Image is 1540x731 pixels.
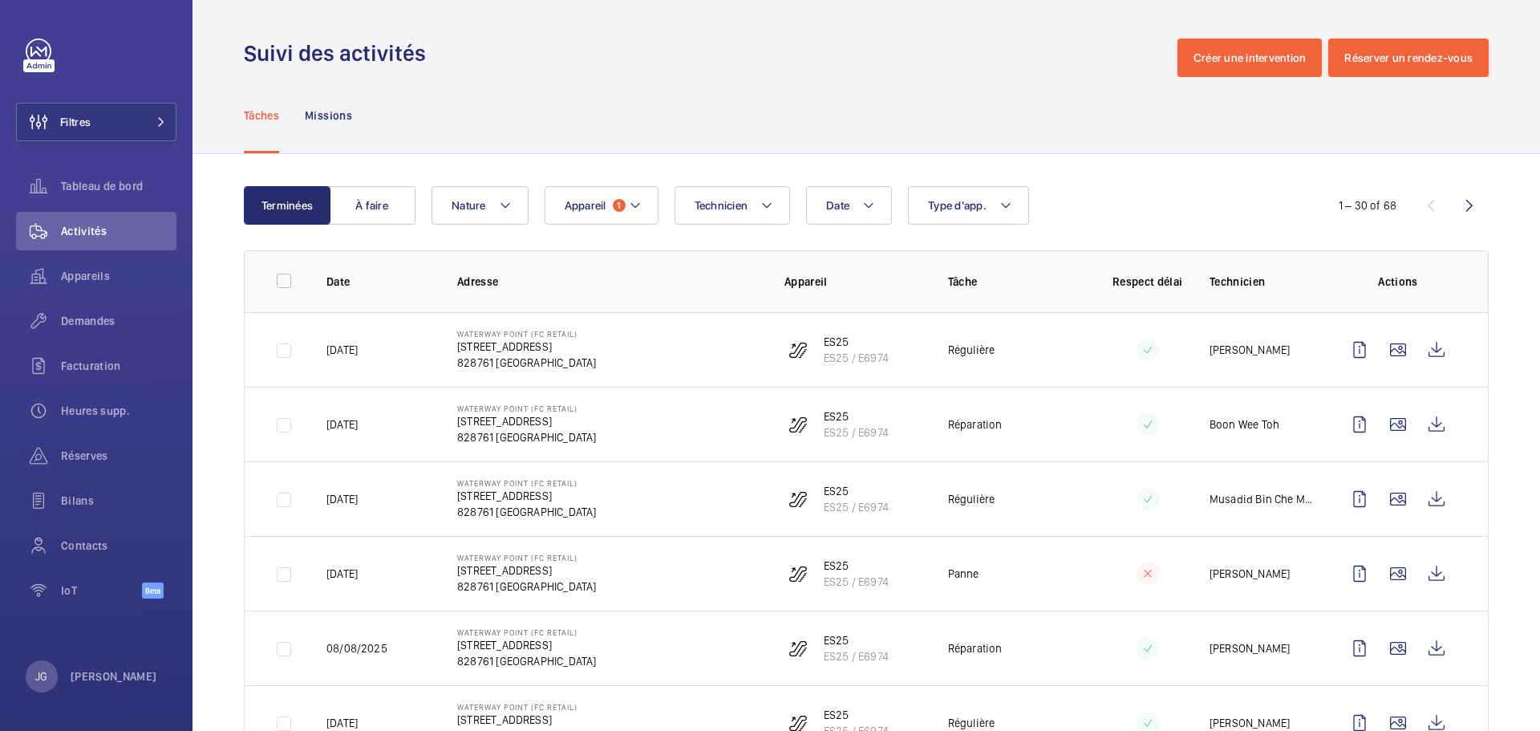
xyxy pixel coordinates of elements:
[35,668,47,684] p: JG
[457,429,596,445] p: 828761 [GEOGRAPHIC_DATA]
[457,553,596,562] p: Waterway Point (FC Retail)
[824,632,889,648] p: ES25
[326,640,387,656] p: 08/08/2025
[1210,566,1290,582] p: [PERSON_NAME]
[457,579,596,595] p: 828761 [GEOGRAPHIC_DATA]
[326,274,432,290] p: Date
[824,350,889,366] p: ES25 / E6974
[61,448,176,464] span: Réserves
[432,186,529,225] button: Nature
[1328,39,1489,77] button: Réserver un rendez-vous
[452,199,486,212] span: Nature
[826,199,849,212] span: Date
[61,403,176,419] span: Heures supp.
[329,186,415,225] button: À faire
[326,715,358,731] p: [DATE]
[61,538,176,554] span: Contacts
[948,274,1086,290] p: Tâche
[457,504,596,520] p: 828761 [GEOGRAPHIC_DATA]
[948,715,995,731] p: Régulière
[948,491,995,507] p: Régulière
[1210,274,1315,290] p: Technicien
[457,329,596,339] p: Waterway Point (FC Retail)
[824,574,889,590] p: ES25 / E6974
[824,424,889,441] p: ES25 / E6974
[948,640,1003,656] p: Réparation
[824,648,889,664] p: ES25 / E6974
[244,186,330,225] button: Terminées
[928,199,987,212] span: Type d'app.
[788,340,808,359] img: escalator.svg
[61,268,176,284] span: Appareils
[788,415,808,434] img: escalator.svg
[61,583,142,599] span: IoT
[1339,197,1396,213] div: 1 – 30 of 68
[142,583,164,599] span: Beta
[60,114,91,130] span: Filtres
[1340,274,1456,290] p: Actions
[61,358,176,374] span: Facturation
[244,39,436,68] h1: Suivi des activités
[326,566,358,582] p: [DATE]
[1177,39,1323,77] button: Créer une intervention
[1210,416,1279,433] p: Boon Wee Toh
[16,103,176,141] button: Filtres
[824,707,889,723] p: ES25
[326,416,358,433] p: [DATE]
[457,702,596,712] p: Waterway Point (FC Retail)
[457,562,596,579] p: [STREET_ADDRESS]
[1210,491,1315,507] p: Musadid Bin Che Muda
[695,199,748,212] span: Technicien
[613,199,626,212] span: 1
[61,313,176,329] span: Demandes
[545,186,659,225] button: Appareil1
[457,355,596,371] p: 828761 [GEOGRAPHIC_DATA]
[948,566,979,582] p: Panne
[305,108,352,124] p: Missions
[824,483,889,499] p: ES25
[71,668,157,684] p: [PERSON_NAME]
[675,186,791,225] button: Technicien
[326,342,358,358] p: [DATE]
[806,186,892,225] button: Date
[1210,715,1290,731] p: [PERSON_NAME]
[788,639,808,658] img: escalator.svg
[244,108,279,124] p: Tâches
[326,491,358,507] p: [DATE]
[457,404,596,413] p: Waterway Point (FC Retail)
[61,178,176,194] span: Tableau de bord
[457,488,596,504] p: [STREET_ADDRESS]
[1210,342,1290,358] p: [PERSON_NAME]
[1210,640,1290,656] p: [PERSON_NAME]
[784,274,922,290] p: Appareil
[565,199,606,212] span: Appareil
[457,339,596,355] p: [STREET_ADDRESS]
[457,478,596,488] p: Waterway Point (FC Retail)
[908,186,1029,225] button: Type d'app.
[457,637,596,653] p: [STREET_ADDRESS]
[948,416,1003,433] p: Réparation
[788,564,808,583] img: escalator.svg
[824,558,889,574] p: ES25
[1112,274,1184,290] p: Respect délai
[61,223,176,239] span: Activités
[824,334,889,350] p: ES25
[457,653,596,669] p: 828761 [GEOGRAPHIC_DATA]
[824,499,889,515] p: ES25 / E6974
[457,274,759,290] p: Adresse
[457,627,596,637] p: Waterway Point (FC Retail)
[948,342,995,358] p: Régulière
[61,493,176,509] span: Bilans
[788,489,808,509] img: escalator.svg
[457,413,596,429] p: [STREET_ADDRESS]
[457,712,596,728] p: [STREET_ADDRESS]
[824,408,889,424] p: ES25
